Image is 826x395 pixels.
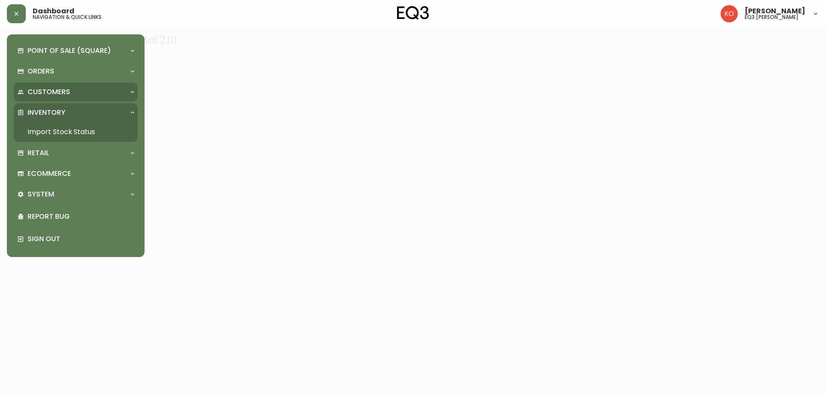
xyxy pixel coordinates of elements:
[745,15,798,20] h5: eq3 [PERSON_NAME]
[14,103,138,122] div: Inventory
[28,87,70,97] p: Customers
[14,205,138,228] div: Report Bug
[14,164,138,183] div: Ecommerce
[28,212,134,221] p: Report Bug
[28,46,111,55] p: Point of Sale (Square)
[14,144,138,162] div: Retail
[33,8,74,15] span: Dashboard
[28,67,54,76] p: Orders
[28,108,65,117] p: Inventory
[745,8,805,15] span: [PERSON_NAME]
[28,190,54,199] p: System
[14,185,138,204] div: System
[28,148,49,158] p: Retail
[397,6,429,20] img: logo
[14,228,138,250] div: Sign Out
[33,15,102,20] h5: navigation & quick links
[14,62,138,81] div: Orders
[14,83,138,101] div: Customers
[14,122,138,142] a: Import Stock Status
[28,234,134,244] p: Sign Out
[721,5,738,22] img: 9beb5e5239b23ed26e0d832b1b8f6f2a
[28,169,71,178] p: Ecommerce
[14,41,138,60] div: Point of Sale (Square)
